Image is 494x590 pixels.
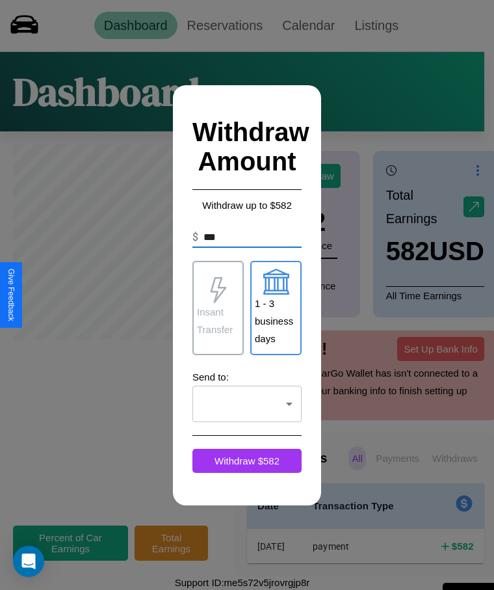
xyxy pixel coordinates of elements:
[192,368,302,386] p: Send to:
[255,295,297,347] p: 1 - 3 business days
[192,196,302,214] p: Withdraw up to $ 582
[192,105,302,190] h2: Withdraw Amount
[6,269,16,321] div: Give Feedback
[192,230,198,245] p: $
[13,546,44,577] div: Open Intercom Messenger
[197,303,239,338] p: Insant Transfer
[192,449,302,473] button: Withdraw $582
